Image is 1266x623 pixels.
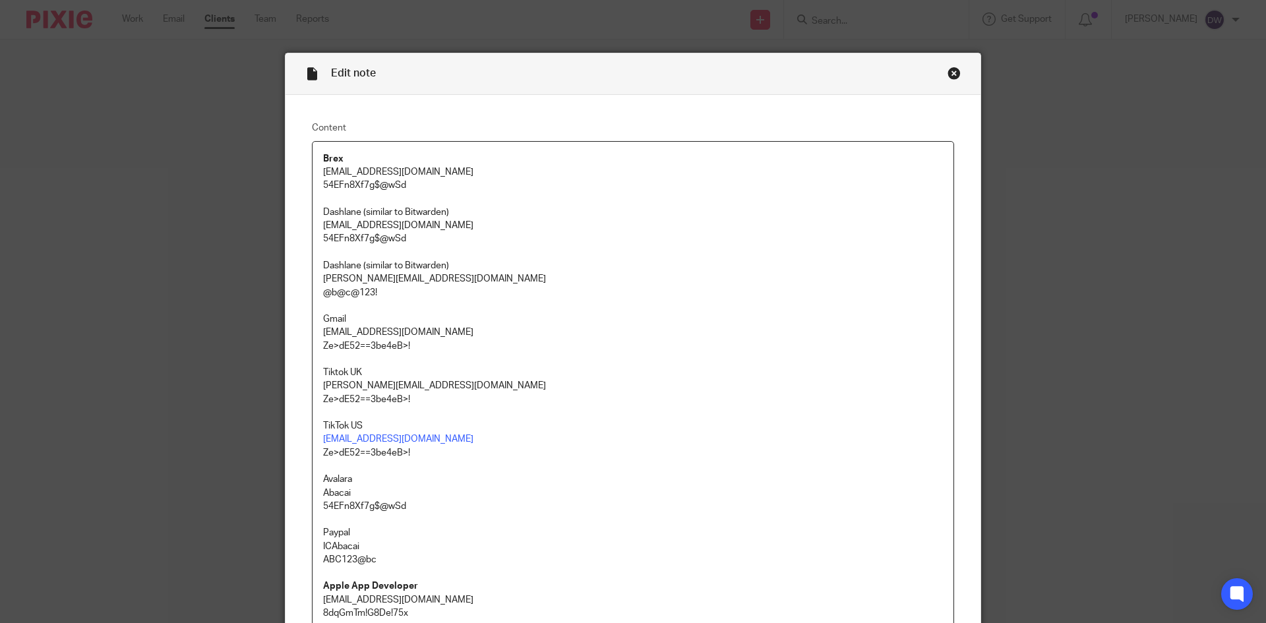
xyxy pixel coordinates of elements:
p: Gmail [323,312,943,326]
p: [EMAIL_ADDRESS][DOMAIN_NAME] [323,326,943,339]
p: [EMAIL_ADDRESS][DOMAIN_NAME] [323,219,943,232]
p: Tiktok UK [323,366,943,379]
label: Content [312,121,954,134]
p: [EMAIL_ADDRESS][DOMAIN_NAME] [323,593,943,607]
p: [EMAIL_ADDRESS][DOMAIN_NAME] [323,165,943,179]
p: TikTok US [323,419,943,432]
p: @b@c@123! [323,286,943,299]
p: Dashlane (similar to Bitwarden) [323,206,943,219]
span: Edit note [331,68,376,78]
strong: Brex [323,154,344,163]
p: Ze>dE52==3be4eB>! [323,446,943,460]
p: Avalara [323,473,943,486]
strong: Apple App Developer [323,581,418,591]
p: ICAbacai [323,540,943,553]
p: [PERSON_NAME][EMAIL_ADDRESS][DOMAIN_NAME] [323,379,943,392]
div: Close this dialog window [948,67,961,80]
p: 54EFn8Xf7g$@wSd [323,179,943,192]
p: Abacai [323,487,943,500]
p: ABC123@bc [323,553,943,566]
p: Ze>dE52==3be4eB>! [323,340,943,353]
p: 8dqGmTm!G8De!75x [323,607,943,620]
p: Paypal [323,526,943,539]
p: Ze>dE52==3be4eB>! [323,393,943,406]
p: [PERSON_NAME][EMAIL_ADDRESS][DOMAIN_NAME] [323,272,943,285]
p: 54EFn8Xf7g$@wSd Dashlane (similar to Bitwarden) [323,232,943,272]
p: 54EFn8Xf7g$@wSd [323,500,943,513]
a: [EMAIL_ADDRESS][DOMAIN_NAME] [323,434,473,444]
